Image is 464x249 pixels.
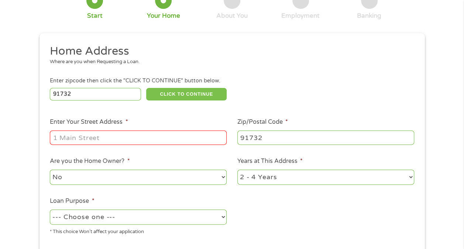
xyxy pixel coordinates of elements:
[50,157,130,165] label: Are you the Home Owner?
[146,88,227,100] button: CLICK TO CONTINUE
[216,12,248,20] div: About You
[50,44,409,59] h2: Home Address
[50,58,409,66] div: Where are you when Requesting a Loan.
[50,197,94,205] label: Loan Purpose
[237,118,288,126] label: Zip/Postal Code
[357,12,381,20] div: Banking
[50,77,414,85] div: Enter zipcode then click the "CLICK TO CONTINUE" button below.
[50,118,128,126] label: Enter Your Street Address
[237,157,303,165] label: Years at This Address
[281,12,320,20] div: Employment
[87,12,103,20] div: Start
[50,88,141,100] input: Enter Zipcode (e.g 01510)
[50,226,227,236] div: * This choice Won’t affect your application
[50,130,227,144] input: 1 Main Street
[147,12,180,20] div: Your Home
